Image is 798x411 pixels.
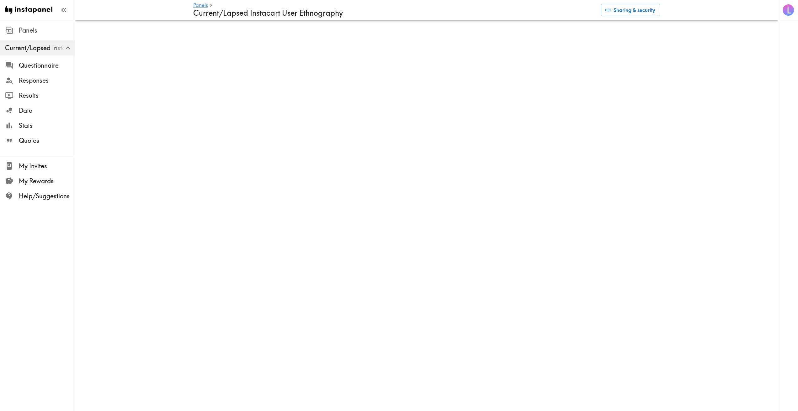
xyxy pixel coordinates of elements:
[19,177,75,185] span: My Rewards
[19,26,75,35] span: Panels
[601,4,660,16] button: Sharing & security
[193,3,208,8] a: Panels
[782,4,795,16] button: L
[19,121,75,130] span: Stats
[19,162,75,170] span: My Invites
[193,8,596,18] h4: Current/Lapsed Instacart User Ethnography
[19,61,75,70] span: Questionnaire
[19,136,75,145] span: Quotes
[19,76,75,85] span: Responses
[5,44,75,52] span: Current/Lapsed Instacart User Ethnography
[19,91,75,100] span: Results
[19,106,75,115] span: Data
[19,192,75,200] span: Help/Suggestions
[787,5,791,16] span: L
